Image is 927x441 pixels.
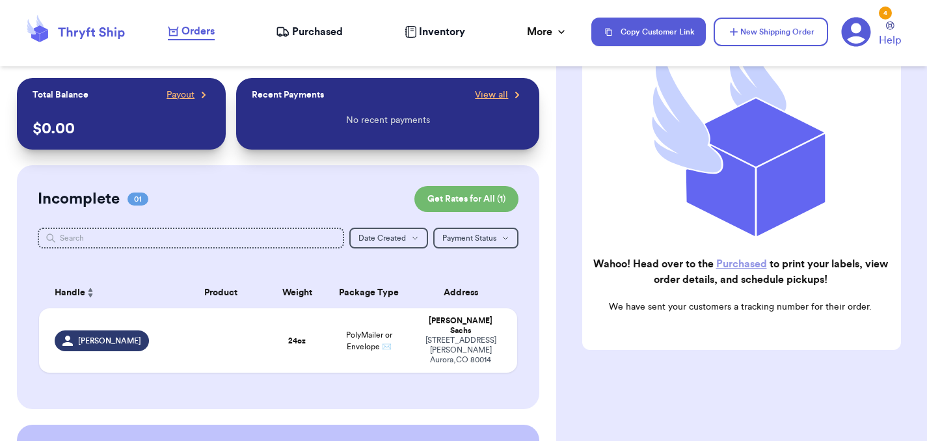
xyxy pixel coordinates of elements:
[78,336,141,346] span: [PERSON_NAME]
[433,228,518,248] button: Payment Status
[85,285,96,301] button: Sort ascending
[38,189,120,209] h2: Incomplete
[841,17,871,47] a: 4
[420,336,502,365] div: [STREET_ADDRESS][PERSON_NAME] Aurora , CO 80014
[714,18,828,46] button: New Shipping Order
[442,234,496,242] span: Payment Status
[405,24,465,40] a: Inventory
[414,186,518,212] button: Get Rates for All (1)
[292,24,343,40] span: Purchased
[252,88,324,101] p: Recent Payments
[475,88,524,101] a: View all
[173,277,269,308] th: Product
[276,24,343,40] a: Purchased
[33,88,88,101] p: Total Balance
[879,21,901,48] a: Help
[55,286,85,300] span: Handle
[128,193,148,206] span: 01
[475,88,508,101] span: View all
[167,88,210,101] a: Payout
[716,259,767,269] a: Purchased
[167,88,195,101] span: Payout
[346,331,392,351] span: PolyMailer or Envelope ✉️
[349,228,428,248] button: Date Created
[591,18,706,46] button: Copy Customer Link
[593,256,888,287] h2: Wahoo! Head over to the to print your labels, view order details, and schedule pickups!
[358,234,406,242] span: Date Created
[168,23,215,40] a: Orders
[38,228,345,248] input: Search
[420,316,502,336] div: [PERSON_NAME] Sachs
[879,7,892,20] div: 4
[419,24,465,40] span: Inventory
[288,337,306,345] strong: 24 oz
[346,114,430,127] p: No recent payments
[33,118,210,139] p: $ 0.00
[181,23,215,39] span: Orders
[593,301,888,314] p: We have sent your customers a tracking number for their order.
[412,277,517,308] th: Address
[269,277,326,308] th: Weight
[879,33,901,48] span: Help
[527,24,568,40] div: More
[326,277,412,308] th: Package Type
